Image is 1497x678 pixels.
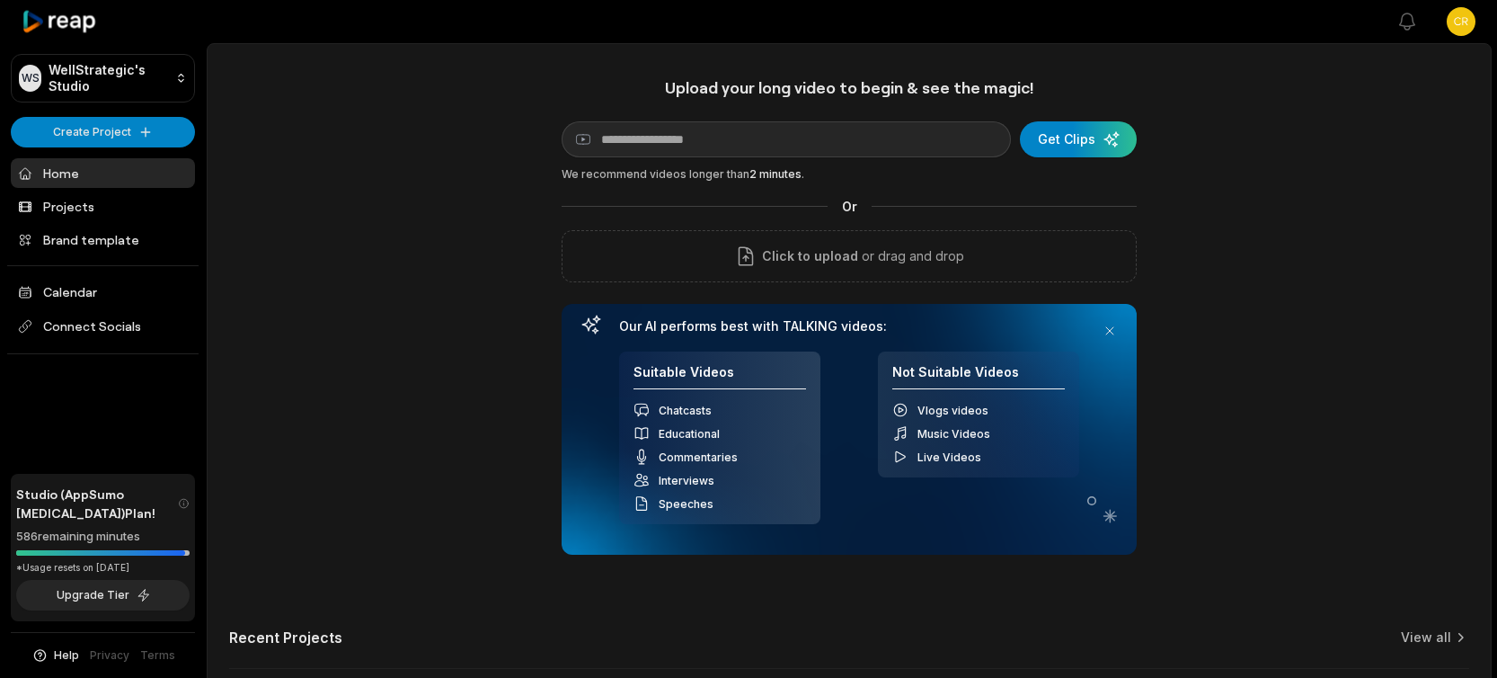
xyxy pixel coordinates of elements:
[16,485,178,522] span: Studio (AppSumo [MEDICAL_DATA]) Plan!
[562,166,1137,183] div: We recommend videos longer than .
[16,528,190,546] div: 586 remaining minutes
[917,404,988,417] span: Vlogs videos
[31,647,79,664] button: Help
[229,629,342,647] h2: Recent Projects
[90,647,129,664] a: Privacy
[659,451,738,464] span: Commentaries
[11,277,195,307] a: Calendar
[619,318,1079,335] h3: Our AI performs best with TALKING videos:
[917,451,981,464] span: Live Videos
[659,497,713,511] span: Speeches
[749,167,802,181] span: 2 minutes
[16,580,190,611] button: Upgrade Tier
[562,77,1137,98] h1: Upload your long video to begin & see the magic!
[11,225,195,254] a: Brand template
[11,117,195,147] button: Create Project
[917,427,990,441] span: Music Videos
[892,364,1065,390] h4: Not Suitable Videos
[659,404,712,417] span: Chatcasts
[828,197,872,216] span: Or
[11,310,195,343] span: Connect Socials
[49,62,167,94] p: WellStrategic's Studio
[858,245,964,267] p: or drag and drop
[1401,629,1451,647] a: View all
[659,474,714,487] span: Interviews
[11,158,195,188] a: Home
[11,192,195,221] a: Projects
[1020,121,1137,157] button: Get Clips
[659,427,720,441] span: Educational
[54,647,79,664] span: Help
[140,647,175,664] a: Terms
[16,561,190,575] div: *Usage resets on [DATE]
[633,364,806,390] h4: Suitable Videos
[19,65,41,92] div: WS
[762,245,858,267] span: Click to upload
